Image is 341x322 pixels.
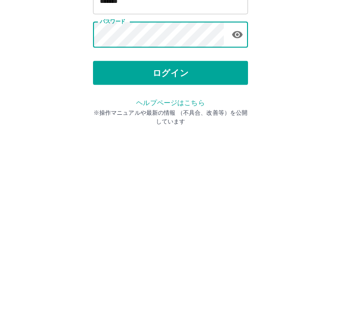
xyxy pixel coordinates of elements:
[93,215,248,232] p: ※操作マニュアルや最新の情報 （不具合、改善等）を公開しています
[100,124,125,132] label: パスワード
[139,61,202,79] h2: ログイン
[136,205,204,213] a: ヘルプページはこちら
[100,91,120,98] label: 社員番号
[93,168,248,192] button: ログイン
